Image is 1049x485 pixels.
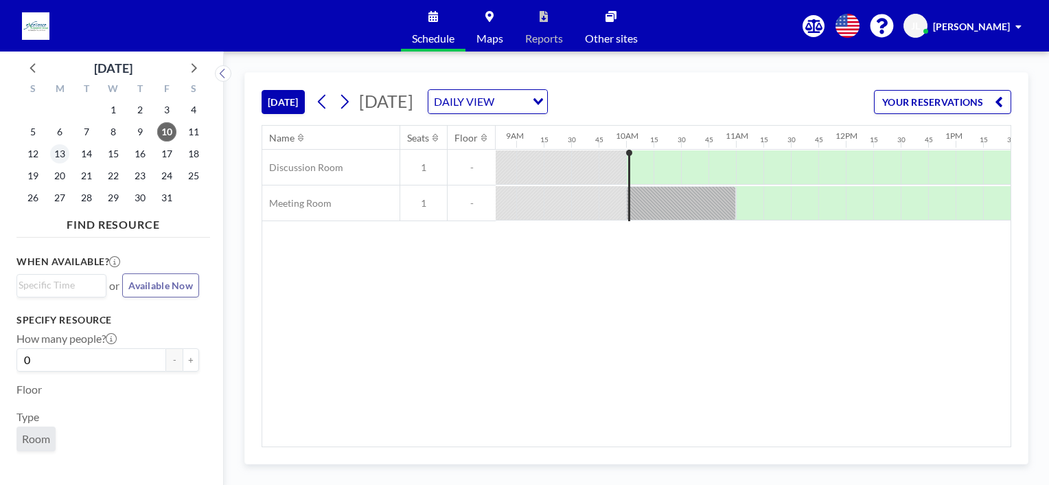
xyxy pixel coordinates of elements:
span: Wednesday, October 15, 2025 [104,144,123,163]
span: Friday, October 10, 2025 [157,122,176,142]
span: Friday, October 31, 2025 [157,188,176,207]
span: Monday, October 6, 2025 [50,122,69,142]
span: Thursday, October 2, 2025 [130,100,150,120]
label: How many people? [16,332,117,346]
div: 30 [678,135,686,144]
span: Thursday, October 30, 2025 [130,188,150,207]
span: Thursday, October 16, 2025 [130,144,150,163]
span: Saturday, October 11, 2025 [184,122,203,142]
span: Tuesday, October 14, 2025 [77,144,96,163]
label: Floor [16,383,42,396]
span: Tuesday, October 7, 2025 [77,122,96,142]
div: 45 [595,135,603,144]
button: [DATE] [262,90,305,114]
img: organization-logo [22,12,49,40]
span: Schedule [412,33,454,44]
button: YOUR RESERVATIONS [874,90,1011,114]
span: [DATE] [359,91,413,111]
div: Search for option [17,275,106,295]
div: 45 [815,135,823,144]
span: Sunday, October 26, 2025 [23,188,43,207]
span: Room [22,432,50,445]
span: Monday, October 13, 2025 [50,144,69,163]
div: Search for option [428,90,547,113]
span: Monday, October 20, 2025 [50,166,69,185]
span: 1 [400,161,447,174]
span: Saturday, October 18, 2025 [184,144,203,163]
h3: Specify resource [16,314,199,326]
span: DAILY VIEW [431,93,497,111]
div: Floor [454,132,478,144]
div: 15 [650,135,658,144]
span: Maps [476,33,503,44]
span: Friday, October 3, 2025 [157,100,176,120]
span: Meeting Room [262,197,332,210]
span: - [448,197,496,210]
button: Available Now [122,273,199,297]
span: Thursday, October 9, 2025 [130,122,150,142]
div: 30 [568,135,576,144]
span: Wednesday, October 1, 2025 [104,100,123,120]
div: M [47,81,73,99]
span: Reports [525,33,563,44]
span: Discussion Room [262,161,343,174]
span: Available Now [128,280,193,291]
h4: FIND RESOURCE [16,212,210,232]
div: 30 [1007,135,1015,144]
div: 45 [925,135,933,144]
span: Saturday, October 25, 2025 [184,166,203,185]
span: Sunday, October 19, 2025 [23,166,43,185]
span: Wednesday, October 22, 2025 [104,166,123,185]
div: T [126,81,153,99]
span: Saturday, October 4, 2025 [184,100,203,120]
span: JL [911,20,920,32]
button: - [166,348,183,372]
span: 1 [400,197,447,210]
div: 30 [787,135,796,144]
div: Seats [407,132,429,144]
div: Name [269,132,295,144]
span: Other sites [585,33,638,44]
div: W [100,81,127,99]
div: 15 [980,135,988,144]
span: Tuesday, October 21, 2025 [77,166,96,185]
span: Tuesday, October 28, 2025 [77,188,96,207]
div: 12PM [835,131,857,141]
div: 15 [540,135,549,144]
div: F [153,81,180,99]
span: Sunday, October 5, 2025 [23,122,43,142]
button: + [183,348,199,372]
div: 11AM [726,131,748,141]
span: Monday, October 27, 2025 [50,188,69,207]
div: [DATE] [94,58,132,78]
span: Wednesday, October 29, 2025 [104,188,123,207]
span: Sunday, October 12, 2025 [23,144,43,163]
div: 15 [870,135,878,144]
div: S [180,81,207,99]
div: 45 [705,135,713,144]
label: Type [16,410,39,424]
span: [PERSON_NAME] [933,21,1010,32]
div: S [20,81,47,99]
div: 10AM [616,131,638,141]
span: Thursday, October 23, 2025 [130,166,150,185]
span: Friday, October 17, 2025 [157,144,176,163]
span: Wednesday, October 8, 2025 [104,122,123,142]
div: 30 [897,135,906,144]
span: or [109,279,119,293]
span: - [448,161,496,174]
div: 9AM [506,131,524,141]
span: Friday, October 24, 2025 [157,166,176,185]
div: 15 [760,135,768,144]
div: 1PM [945,131,962,141]
input: Search for option [19,278,98,293]
input: Search for option [498,93,524,111]
div: T [73,81,100,99]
